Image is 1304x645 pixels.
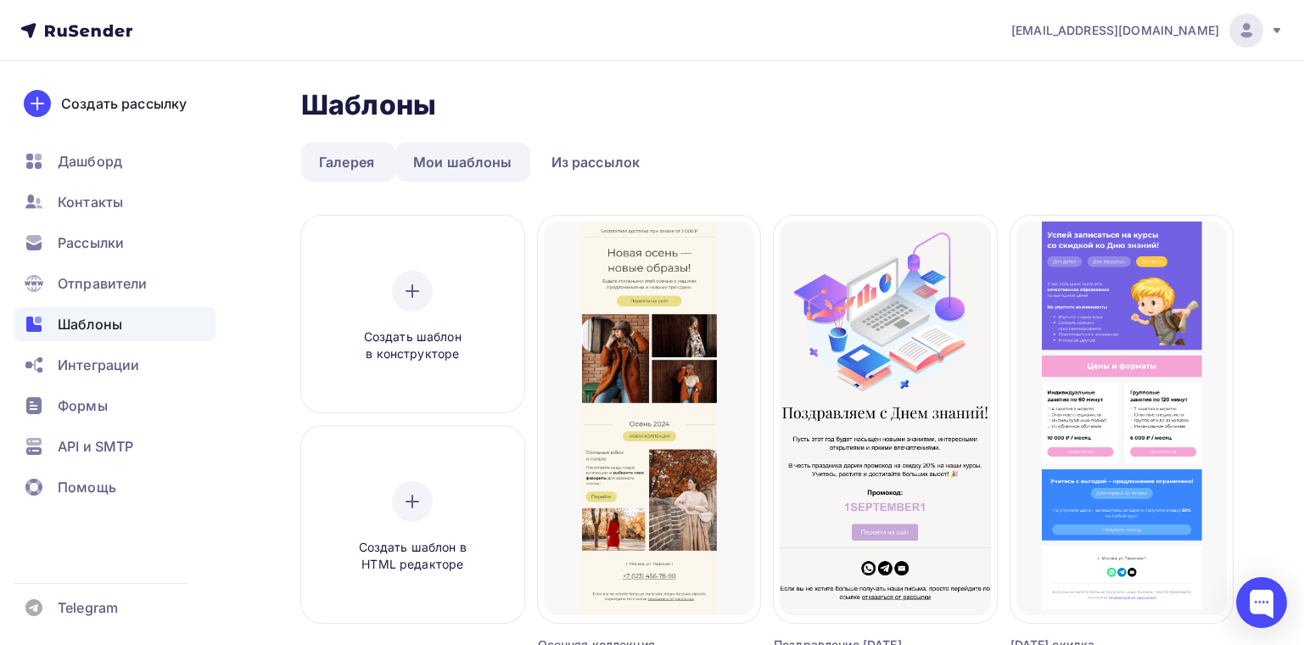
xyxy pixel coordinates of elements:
[1011,14,1284,48] a: [EMAIL_ADDRESS][DOMAIN_NAME]
[332,328,493,363] span: Создать шаблон в конструкторе
[58,233,124,253] span: Рассылки
[14,266,215,300] a: Отправители
[534,143,658,182] a: Из рассылок
[1011,22,1219,39] span: [EMAIL_ADDRESS][DOMAIN_NAME]
[58,192,123,212] span: Контакты
[58,273,148,294] span: Отправители
[395,143,530,182] a: Мои шаблоны
[58,395,108,416] span: Формы
[14,226,215,260] a: Рассылки
[58,314,122,334] span: Шаблоны
[58,151,122,171] span: Дашборд
[332,539,493,574] span: Создать шаблон в HTML редакторе
[58,436,133,457] span: API и SMTP
[14,185,215,219] a: Контакты
[14,389,215,423] a: Формы
[301,143,392,182] a: Галерея
[58,597,118,618] span: Telegram
[14,144,215,178] a: Дашборд
[14,307,215,341] a: Шаблоны
[58,355,139,375] span: Интеграции
[58,477,116,497] span: Помощь
[301,88,436,122] h2: Шаблоны
[61,93,187,114] div: Создать рассылку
